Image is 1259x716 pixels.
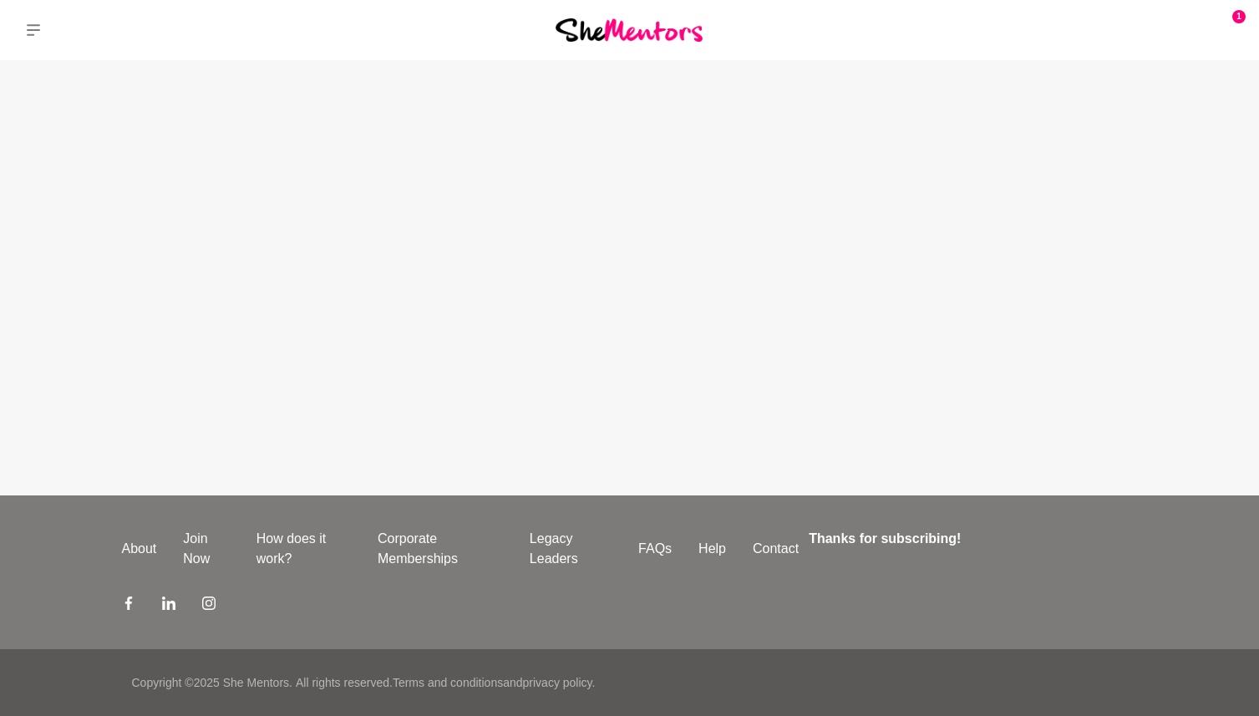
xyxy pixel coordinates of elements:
[243,529,364,569] a: How does it work?
[202,596,216,616] a: Instagram
[523,676,592,689] a: privacy policy
[1232,10,1246,23] span: 1
[122,596,135,616] a: Facebook
[109,539,170,559] a: About
[170,529,242,569] a: Join Now
[1199,10,1239,50] a: Grace K1
[393,676,503,689] a: Terms and conditions
[809,529,1127,549] h4: Thanks for subscribing!
[516,529,625,569] a: Legacy Leaders
[739,539,812,559] a: Contact
[132,674,292,692] p: Copyright © 2025 She Mentors .
[364,529,516,569] a: Corporate Memberships
[296,674,595,692] p: All rights reserved. and .
[556,18,703,41] img: She Mentors Logo
[162,596,175,616] a: LinkedIn
[625,539,685,559] a: FAQs
[685,539,739,559] a: Help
